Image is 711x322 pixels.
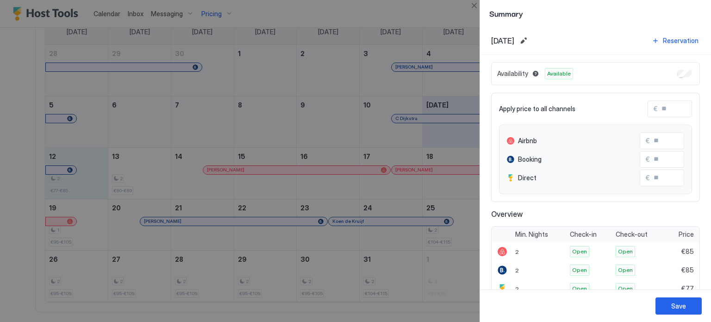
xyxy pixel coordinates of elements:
span: [DATE] [491,36,514,45]
span: Open [618,247,633,256]
span: Check-out [616,230,648,239]
span: 2 [515,267,519,274]
button: Blocked dates override all pricing rules and remain unavailable until manually unblocked [530,68,541,79]
span: € [646,174,650,182]
span: € [654,105,658,113]
button: Reservation [650,34,700,47]
span: Min. Nights [515,230,548,239]
span: €85 [681,266,694,274]
button: Edit date range [518,35,529,46]
span: € [646,155,650,164]
span: Open [572,266,587,274]
span: 2 [515,248,519,255]
span: Available [547,69,571,78]
span: Availability [497,69,528,78]
span: Open [572,247,587,256]
span: €85 [681,247,694,256]
span: Check-in [570,230,597,239]
span: Open [618,284,633,293]
span: Booking [518,155,542,164]
span: Direct [518,174,536,182]
span: Overview [491,209,700,219]
span: Open [618,266,633,274]
span: €77 [681,284,694,293]
div: Reservation [663,36,699,45]
span: Airbnb [518,137,537,145]
div: Save [671,301,686,311]
span: 2 [515,285,519,292]
span: Apply price to all channels [499,105,575,113]
span: Open [572,284,587,293]
span: Price [679,230,694,239]
span: € [646,137,650,145]
button: Save [655,297,702,315]
span: Summary [489,7,702,19]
